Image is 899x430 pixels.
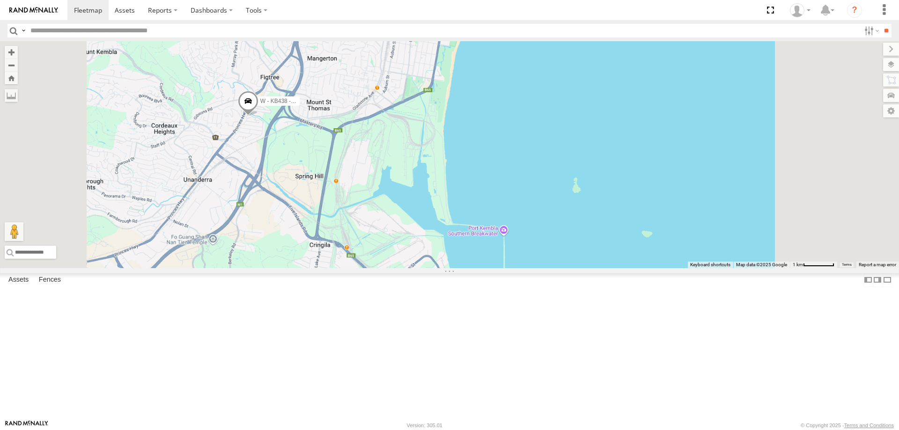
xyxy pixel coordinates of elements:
[787,3,814,17] div: Tye Clark
[801,423,894,428] div: © Copyright 2025 -
[873,273,882,287] label: Dock Summary Table to the Right
[790,262,837,268] button: Map Scale: 1 km per 63 pixels
[4,273,33,286] label: Assets
[407,423,442,428] div: Version: 305.01
[5,421,48,430] a: Visit our Website
[861,24,881,37] label: Search Filter Options
[883,104,899,117] label: Map Settings
[736,262,787,267] span: Map data ©2025 Google
[844,423,894,428] a: Terms and Conditions
[859,262,896,267] a: Report a map error
[5,58,18,72] button: Zoom out
[5,72,18,84] button: Zoom Home
[34,273,66,286] label: Fences
[20,24,27,37] label: Search Query
[793,262,803,267] span: 1 km
[5,89,18,102] label: Measure
[690,262,730,268] button: Keyboard shortcuts
[260,97,339,104] span: W - KB438 - [PERSON_NAME]
[9,7,58,14] img: rand-logo.svg
[863,273,873,287] label: Dock Summary Table to the Left
[847,3,862,18] i: ?
[842,263,852,267] a: Terms
[5,222,23,241] button: Drag Pegman onto the map to open Street View
[5,46,18,58] button: Zoom in
[883,273,892,287] label: Hide Summary Table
